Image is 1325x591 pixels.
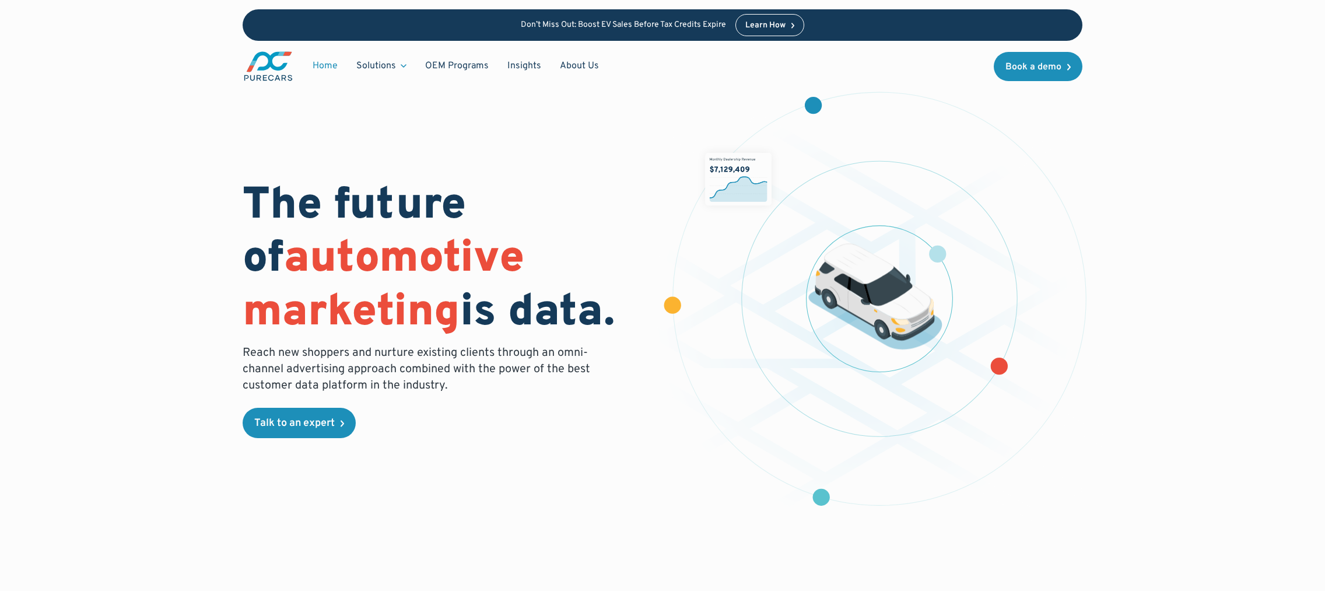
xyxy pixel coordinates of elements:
[735,14,805,36] a: Learn How
[254,418,335,429] div: Talk to an expert
[243,345,597,394] p: Reach new shoppers and nurture existing clients through an omni-channel advertising approach comb...
[243,180,649,340] h1: The future of is data.
[551,55,608,77] a: About Us
[243,50,294,82] img: purecars logo
[808,244,942,350] img: illustration of a vehicle
[347,55,416,77] div: Solutions
[705,153,772,206] img: chart showing monthly dealership revenue of $7m
[356,60,396,72] div: Solutions
[1005,62,1061,72] div: Book a demo
[243,408,356,438] a: Talk to an expert
[416,55,498,77] a: OEM Programs
[243,50,294,82] a: main
[994,52,1082,81] a: Book a demo
[745,22,786,30] div: Learn How
[243,232,524,341] span: automotive marketing
[303,55,347,77] a: Home
[521,20,726,30] p: Don’t Miss Out: Boost EV Sales Before Tax Credits Expire
[498,55,551,77] a: Insights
